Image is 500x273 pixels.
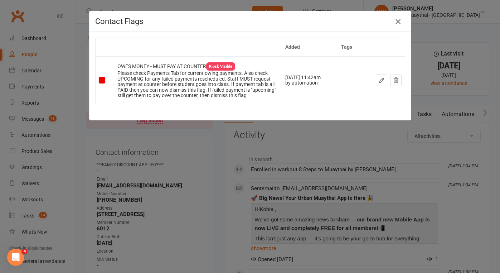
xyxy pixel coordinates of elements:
th: Added [282,38,338,56]
span: OWES MONEY - MUST PAY AT COUNTER [117,63,235,69]
div: Please check Payments Tab for current owing payments. Also check UPCOMING for any failed payments... [117,71,279,98]
th: Tags [338,38,361,56]
iframe: Intercom live chat [7,249,24,266]
span: 4 [22,249,28,254]
button: Close [392,16,404,27]
div: Kiosk Visible [206,62,235,71]
h4: Contact Flags [95,17,405,26]
button: Dismiss this flag [390,75,402,86]
td: [DATE] 11:42am by automation [282,56,338,104]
